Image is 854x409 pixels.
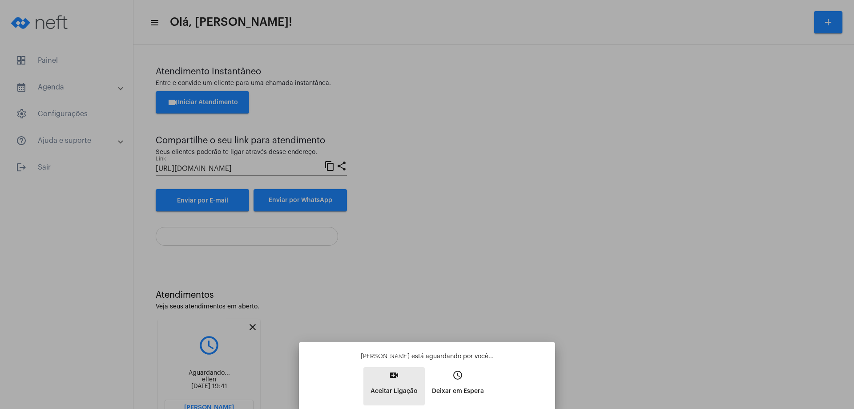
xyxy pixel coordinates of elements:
[371,383,418,399] p: Aceitar Ligação
[363,367,425,405] button: Aceitar Ligação
[375,351,414,361] div: Aceitar ligação
[389,370,399,381] mat-icon: video_call
[452,370,463,381] mat-icon: access_time
[306,352,548,361] p: [PERSON_NAME] está aguardando por você...
[432,383,484,399] p: Deixar em Espera
[425,367,491,405] button: Deixar em Espera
